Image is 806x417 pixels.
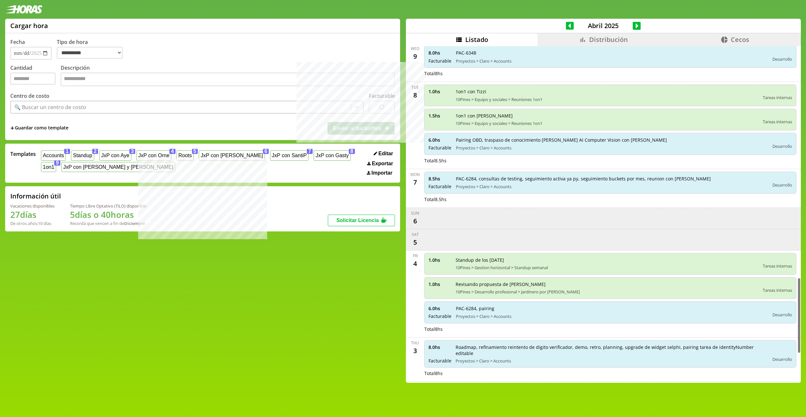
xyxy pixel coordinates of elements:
[574,21,633,30] span: Abril 2025
[456,184,765,189] span: Proyectos > Claro > Accounts
[92,149,98,154] span: 2
[428,50,451,56] span: 8.0 hs
[424,196,797,202] div: Total 8.5 hs
[410,259,420,269] div: 4
[10,203,55,209] div: Vacaciones disponibles
[61,73,395,86] textarea: Descripción
[428,176,451,182] span: 8.5 hs
[731,35,749,44] span: Cecos
[456,88,759,95] span: 1on1 con Tizzi
[763,287,792,293] span: Tareas internas
[10,209,55,220] h1: 27 días
[10,21,48,30] h1: Cargar hora
[428,358,451,364] span: Facturable
[176,150,194,160] button: Roots5
[54,160,60,166] span: 9
[10,73,55,85] input: Cantidad
[57,47,123,59] select: Tipo de hora
[372,161,393,167] span: Exportar
[70,209,146,220] h1: 5 días o 40 horas
[41,150,66,160] button: Accounts1
[169,149,176,154] span: 4
[456,50,765,56] span: PAC-6348
[199,150,265,160] button: JxP con [PERSON_NAME]6
[424,158,797,164] div: Total 8.5 hs
[412,232,419,237] div: Sat
[456,313,765,319] span: Proyectos > Claro > Accounts
[456,137,765,143] span: Pairing OBD, traspaso de conocimiento [PERSON_NAME] AI Computer Vision con [PERSON_NAME]
[410,216,420,226] div: 6
[124,220,145,226] b: Diciembre
[428,88,451,95] span: 1.0 hs
[456,305,765,311] span: PAC-6284, pairing
[411,340,419,346] div: Thu
[772,56,792,62] span: Desarrollo
[763,263,792,269] span: Tareas internas
[424,70,797,76] div: Total 8 hs
[428,137,451,143] span: 6.0 hs
[456,97,759,102] span: 10Pines > Equipo y sociales > Reuniones 1on1
[378,151,393,157] span: Editar
[428,58,451,64] span: Facturable
[763,95,792,100] span: Tareas internas
[772,356,792,362] span: Desarrollo
[10,125,68,132] span: +Guardar como template
[14,104,86,111] div: 🔍 Buscar un centro de costo
[456,281,759,287] span: Revisando propuesta de [PERSON_NAME]
[456,358,765,364] span: Proyectos > Claro > Accounts
[10,150,36,158] span: Templates
[57,38,128,60] label: Tipo de hora
[428,313,451,319] span: Facturable
[456,120,759,126] span: 10Pines > Equipo y sociales > Reuniones 1on1
[465,35,488,44] span: Listado
[61,64,395,88] label: Descripción
[70,220,146,226] div: Recordá que vencen a fin de
[428,183,451,189] span: Facturable
[424,370,797,376] div: Total 8 hs
[456,113,759,119] span: 1on1 con [PERSON_NAME]
[70,203,146,209] div: Tiempo Libre Optativo (TiLO) disponible
[406,46,801,382] div: scrollable content
[270,150,309,160] button: JxP con SantiP7
[772,143,792,149] span: Desarrollo
[772,182,792,188] span: Desarrollo
[369,92,395,99] label: Facturable
[349,149,355,154] span: 8
[410,237,420,248] div: 5
[411,85,419,90] div: Tue
[192,149,198,154] span: 5
[428,344,451,350] span: 8.0 hs
[371,170,392,176] span: Importar
[99,150,131,160] button: JxP con Aye3
[10,125,14,132] span: +
[763,119,792,125] span: Tareas internas
[136,150,171,160] button: JxP con Orne4
[456,145,765,151] span: Proyectos > Claro > Accounts
[61,162,175,172] button: JxP con [PERSON_NAME] y [PERSON_NAME]
[456,257,759,263] span: Standup de los [DATE]
[10,38,25,46] label: Fecha
[410,90,420,100] div: 8
[372,150,395,157] button: Editar
[428,305,451,311] span: 6.0 hs
[413,253,418,259] div: Fri
[41,162,56,172] button: 1on19
[589,35,628,44] span: Distribución
[410,177,420,188] div: 7
[410,172,420,177] div: Mon
[314,150,350,160] button: JxP con Gasty8
[424,326,797,332] div: Total 8 hs
[263,149,269,154] span: 6
[410,51,420,62] div: 9
[64,149,70,154] span: 1
[10,192,61,200] h2: Información útil
[410,346,420,356] div: 3
[411,46,419,51] div: Wed
[411,210,419,216] div: Sun
[328,215,395,226] button: Solicitar Licencia
[428,145,451,151] span: Facturable
[456,176,765,182] span: PAC-6284, consultas de testing, seguimiento activa ya py, seguimiento buckets por mes, reunion co...
[129,149,136,154] span: 3
[336,218,379,223] span: Solicitar Licencia
[5,5,43,14] img: logotipo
